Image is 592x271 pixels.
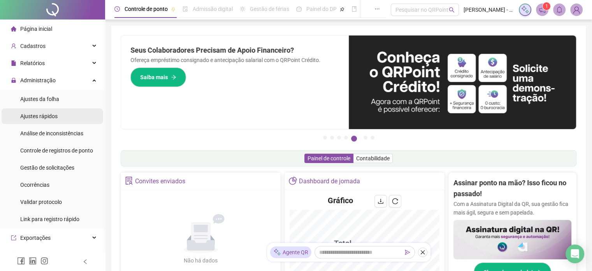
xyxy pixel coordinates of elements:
[171,7,176,12] span: pushpin
[340,7,344,12] span: pushpin
[20,235,51,241] span: Exportações
[20,43,46,49] span: Cadastros
[337,136,341,140] button: 3
[371,136,374,140] button: 7
[539,6,546,13] span: notification
[464,5,514,14] span: [PERSON_NAME] - [PERSON_NAME]
[323,136,327,140] button: 1
[449,7,455,13] span: search
[356,155,390,161] span: Contabilidade
[571,4,582,16] img: 94638
[344,136,348,140] button: 4
[17,257,25,265] span: facebook
[306,6,337,12] span: Painel do DP
[140,73,168,81] span: Saiba mais
[20,60,45,66] span: Relatórios
[420,250,425,255] span: close
[20,216,79,222] span: Link para registro rápido
[20,113,58,119] span: Ajustes rápidos
[543,2,550,10] sup: 1
[392,198,398,204] span: reload
[171,74,176,80] span: arrow-right
[125,6,168,12] span: Controle de ponto
[20,199,62,205] span: Validar protocolo
[20,252,49,258] span: Integrações
[29,257,37,265] span: linkedin
[566,244,584,263] div: Open Intercom Messenger
[556,6,563,13] span: bell
[20,77,56,83] span: Administração
[351,136,357,142] button: 5
[330,136,334,140] button: 2
[296,6,302,12] span: dashboard
[364,136,367,140] button: 6
[20,147,93,154] span: Controle de registros de ponto
[165,256,237,265] div: Não há dados
[299,175,360,188] div: Dashboard de jornada
[270,246,311,258] div: Agente QR
[328,195,353,206] h4: Gráfico
[20,182,49,188] span: Ocorrências
[11,235,16,241] span: export
[20,26,52,32] span: Página inicial
[130,67,186,87] button: Saiba mais
[289,177,297,185] span: pie-chart
[374,6,380,12] span: ellipsis
[11,78,16,83] span: lock
[20,130,83,136] span: Análise de inconsistências
[130,45,339,56] h2: Seus Colaboradores Precisam de Apoio Financeiro?
[545,4,548,9] span: 1
[125,177,133,185] span: solution
[240,6,245,12] span: sun
[135,175,185,188] div: Convites enviados
[349,35,576,129] img: banner%2F11e687cd-1386-4cbd-b13b-7bd81425532d.png
[273,248,281,257] img: sparkle-icon.fc2bf0ac1784a2077858766a79e2daf3.svg
[351,6,357,12] span: book
[521,5,529,14] img: sparkle-icon.fc2bf0ac1784a2077858766a79e2daf3.svg
[453,220,571,259] img: banner%2F02c71560-61a6-44d4-94b9-c8ab97240462.png
[183,6,188,12] span: file-done
[193,6,233,12] span: Admissão digital
[11,26,16,32] span: home
[40,257,48,265] span: instagram
[11,60,16,66] span: file
[378,198,384,204] span: download
[307,155,350,161] span: Painel de controle
[114,6,120,12] span: clock-circle
[453,200,571,217] p: Com a Assinatura Digital da QR, sua gestão fica mais ágil, segura e sem papelada.
[83,259,88,264] span: left
[11,43,16,49] span: user-add
[20,165,74,171] span: Gestão de solicitações
[453,177,571,200] h2: Assinar ponto na mão? Isso ficou no passado!
[20,96,59,102] span: Ajustes da folha
[250,6,289,12] span: Gestão de férias
[405,250,410,255] span: send
[130,56,339,64] p: Ofereça empréstimo consignado e antecipação salarial com o QRPoint Crédito.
